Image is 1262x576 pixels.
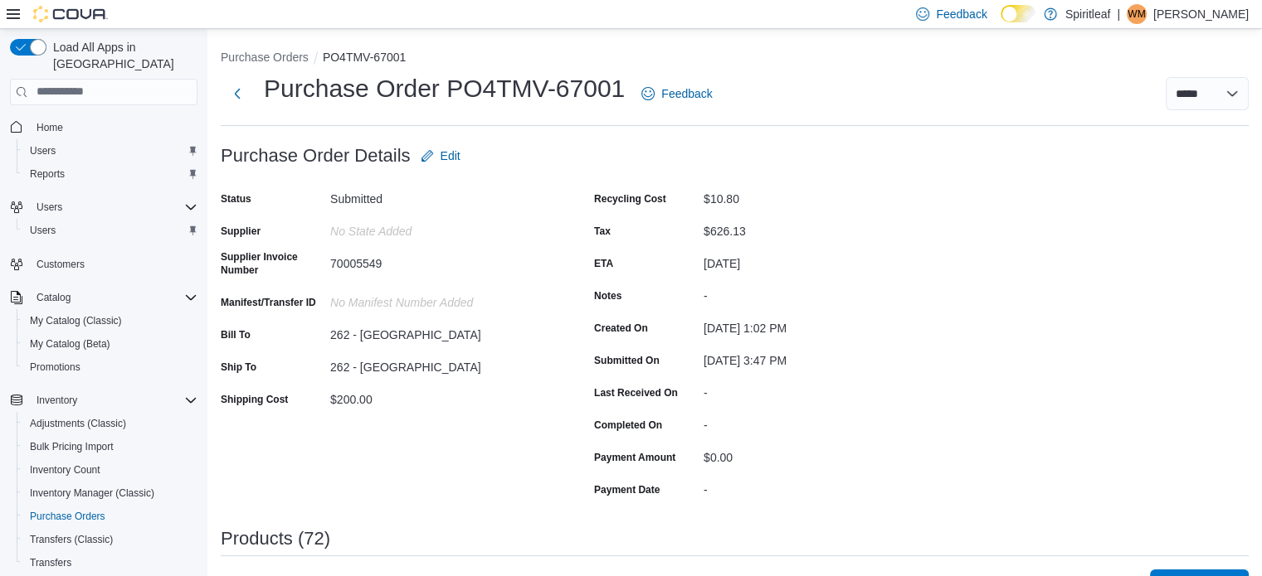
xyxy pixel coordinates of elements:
[323,51,406,64] button: PO4TMV-67001
[23,141,197,161] span: Users
[1117,4,1120,24] p: |
[30,254,91,274] a: Customers
[23,311,197,331] span: My Catalog (Classic)
[23,506,197,526] span: Purchase Orders
[30,417,126,430] span: Adjustments (Classic)
[704,218,926,238] div: $626.13
[17,528,204,551] button: Transfers (Classic)
[23,553,78,573] a: Transfers
[704,283,926,303] div: -
[23,414,133,433] a: Adjustments (Classic)
[221,328,251,341] label: Bill To
[33,6,108,22] img: Cova
[23,530,119,549] a: Transfers (Classic)
[23,506,112,526] a: Purchase Orders
[30,314,122,327] span: My Catalog (Classic)
[704,250,926,270] div: [DATE]
[221,146,411,166] h3: Purchase Order Details
[1127,4,1147,24] div: Wanda M
[594,257,613,270] label: ETA
[30,117,197,138] span: Home
[704,186,926,206] div: $10.80
[3,196,204,219] button: Users
[17,309,204,332] button: My Catalog (Classic)
[30,167,65,181] span: Reports
[30,288,197,307] span: Catalog
[594,419,662,432] label: Completed On
[23,437,120,457] a: Bulk Pricing Import
[23,530,197,549] span: Transfers (Classic)
[661,85,712,102] span: Feedback
[441,148,460,164] span: Edit
[30,510,105,523] span: Purchase Orders
[30,486,154,500] span: Inventory Manager (Classic)
[221,393,288,406] label: Shipping Cost
[3,252,204,276] button: Customers
[17,458,204,482] button: Inventory Count
[37,258,85,271] span: Customers
[704,412,926,432] div: -
[330,218,553,238] div: No State added
[414,139,467,172] button: Edit
[594,483,660,496] label: Payment Date
[594,386,678,399] label: Last Received On
[1153,4,1249,24] p: [PERSON_NAME]
[1001,5,1035,22] input: Dark Mode
[221,250,324,277] label: Supplier Invoice Number
[37,201,62,214] span: Users
[1065,4,1110,24] p: Spiritleaf
[17,505,204,528] button: Purchase Orders
[1001,22,1001,23] span: Dark Mode
[23,220,197,240] span: Users
[23,334,197,354] span: My Catalog (Beta)
[17,332,204,356] button: My Catalog (Beta)
[221,529,330,549] h3: Products (72)
[23,311,129,331] a: My Catalog (Classic)
[594,322,648,335] label: Created On
[330,354,553,374] div: 262 - [GEOGRAPHIC_DATA]
[330,250,553,270] div: 70005549
[23,460,197,480] span: Inventory Count
[37,121,63,134] span: Home
[594,192,666,206] label: Recycling Cost
[23,334,117,354] a: My Catalog (Beta)
[23,164,197,184] span: Reports
[635,77,719,110] a: Feedback
[23,483,161,503] a: Inventory Manager (Classic)
[594,225,611,238] label: Tax
[30,361,80,374] span: Promotions
[23,437,197,457] span: Bulk Pricing Import
[23,357,197,377] span: Promotions
[1128,4,1145,24] span: WM
[17,412,204,435] button: Adjustments (Classic)
[264,72,625,105] h1: Purchase Order PO4TMV-67001
[23,357,87,377] a: Promotions
[330,386,553,406] div: $200.00
[330,186,553,206] div: Submitted
[594,451,675,464] label: Payment Amount
[30,118,70,138] a: Home
[704,444,926,464] div: $0.00
[30,144,56,157] span: Users
[17,219,204,242] button: Users
[3,286,204,309] button: Catalog
[23,414,197,433] span: Adjustments (Classic)
[17,551,204,574] button: Transfers
[17,482,204,505] button: Inventory Manager (Classic)
[221,49,1249,69] nav: An example of EuiBreadcrumbs
[30,224,56,237] span: Users
[17,162,204,186] button: Reports
[30,440,114,453] span: Bulk Pricing Import
[221,192,251,206] label: Status
[30,390,84,410] button: Inventory
[30,288,77,307] button: Catalog
[37,291,71,304] span: Catalog
[704,380,926,399] div: -
[594,354,660,367] label: Submitted On
[17,356,204,379] button: Promotions
[330,289,553,309] div: No Manifest Number added
[936,6,987,22] span: Feedback
[46,39,197,72] span: Load All Apps in [GEOGRAPHIC_DATA]
[17,435,204,458] button: Bulk Pricing Import
[3,115,204,139] button: Home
